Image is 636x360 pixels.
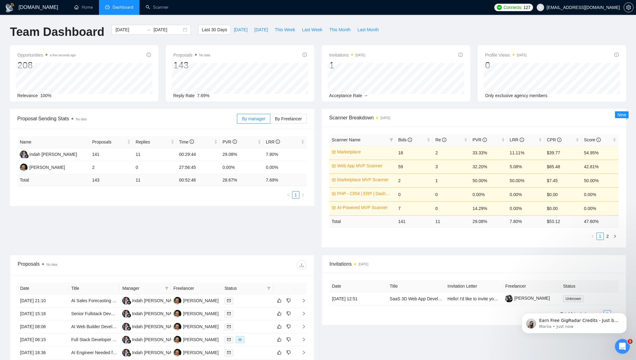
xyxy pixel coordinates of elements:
span: 7.69% [197,93,209,98]
span: CPR [547,137,561,142]
a: Senior Fullstack Developer for SaaS Platform Development [71,311,185,316]
div: Indah [PERSON_NAME] [132,349,179,356]
img: gigradar-bm.png [127,313,131,318]
img: gigradar-bm.png [127,339,131,344]
span: Invitations [329,51,365,59]
a: PHP - CRM | ERP | Dashboard [337,190,392,197]
input: End date [153,26,182,33]
td: 11 [433,215,470,227]
button: right [299,191,307,199]
span: info-circle [233,139,237,144]
span: user [538,5,543,10]
span: right [613,234,617,238]
span: info-circle [303,53,307,57]
span: -- [365,93,367,98]
td: 27:56:45 [177,161,220,174]
a: IAIndah [PERSON_NAME] [122,337,179,342]
input: Start date [115,26,144,33]
time: [DATE] [355,54,365,57]
img: gigradar-bm.png [127,326,131,331]
td: 50.00% [470,174,507,187]
button: left [589,233,596,240]
span: crown [332,164,336,168]
a: Web App MVP Scanner [337,162,392,169]
td: 7.69 % [264,174,307,186]
td: 0.00% [264,161,307,174]
td: 2 [396,174,433,187]
a: setting [624,5,634,10]
span: 100% [40,93,51,98]
td: SaaS 3D Web App Developer | Three.js + React Garage Builder [387,292,445,305]
img: IA [122,297,130,305]
a: IAIndah [PERSON_NAME] [122,324,179,329]
td: 11 [133,148,176,161]
button: Last Week [299,25,326,35]
span: info-circle [483,138,487,142]
span: crown [332,205,336,210]
span: [DATE] [234,26,247,33]
td: 50.00% [507,174,544,187]
span: Proposal Sending Stats [17,115,237,122]
span: Relevance [17,93,38,98]
span: mail [227,325,231,328]
iframe: Intercom live chat [615,339,630,354]
span: PVR [472,137,487,142]
span: This Month [329,26,350,33]
img: AL [174,323,181,331]
button: like [276,336,283,343]
a: IAIndah [PERSON_NAME] [122,298,179,303]
td: [DATE] 21:10 [18,294,69,307]
img: AL [20,164,28,171]
td: 29.08% [220,148,263,161]
span: Last 30 Days [202,26,227,33]
span: Re [435,137,446,142]
td: 59 [396,160,433,174]
td: 0.00% [470,187,507,201]
button: This Week [271,25,299,35]
span: Scanner Breakdown [329,114,619,122]
a: searchScanner [146,5,169,10]
span: info-circle [408,138,412,142]
img: upwork-logo.png [497,5,502,10]
td: AI Web Builder Development Team / Agency – Full-Stack AI Application Builder [69,320,120,333]
span: left [286,193,290,197]
span: dislike [286,298,291,303]
span: Last Month [357,26,379,33]
img: c15ZeTExZtSuDnZN0AozjVXmAbHIoaFXSByyLxxQdIRTvwgk98Z-jGnlLCL0YPcxHu [505,295,513,302]
td: $0.00 [544,187,582,201]
td: 33.33% [470,146,507,160]
td: $7.45 [544,174,582,187]
span: Only exclusive agency members [485,93,548,98]
time: [DATE] [359,263,368,266]
td: 7 [396,201,433,215]
span: Acceptance Rate [329,93,362,98]
h1: Team Dashboard [10,25,104,39]
a: 2 [604,233,611,240]
td: 00:29:44 [177,148,220,161]
a: SaaS 3D Web App Developer | Three.js + React Garage Builder [390,296,513,301]
td: 0 [433,187,470,201]
img: IA [20,151,28,158]
span: Profile Views [485,51,526,59]
div: 208 [17,59,76,71]
li: Next Page [299,191,307,199]
td: 54.95% [582,146,619,160]
td: 11.11% [507,146,544,160]
td: 32.20% [470,160,507,174]
span: Reply Rate [173,93,195,98]
th: Status [561,280,618,292]
div: Indah [PERSON_NAME] [29,151,77,158]
td: 0.00% [220,161,263,174]
img: IA [122,336,130,344]
button: Last Month [354,25,382,35]
span: filter [389,138,393,142]
td: 0 [133,161,176,174]
span: Connects: [504,4,522,11]
img: gigradar-bm.png [127,300,131,305]
td: 3 [433,160,470,174]
span: New [617,112,626,117]
span: filter [164,284,170,293]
